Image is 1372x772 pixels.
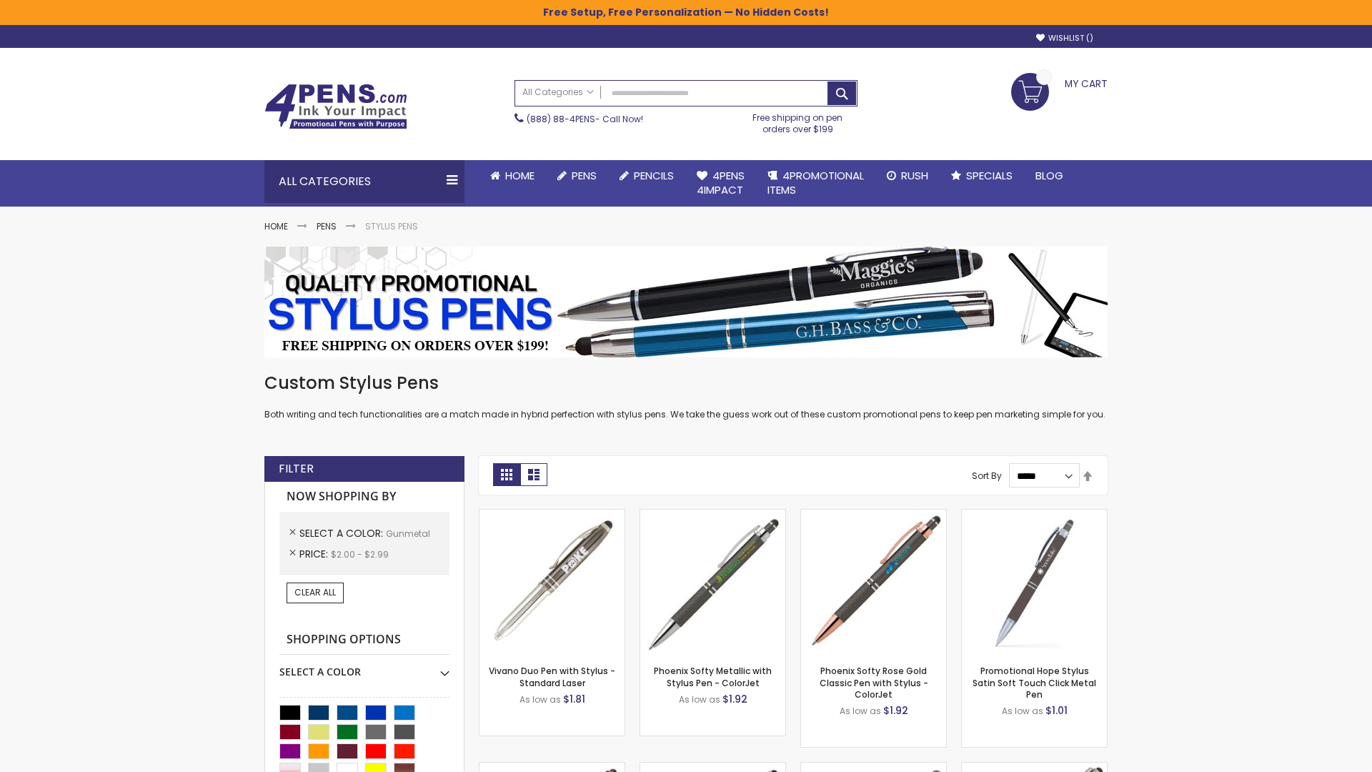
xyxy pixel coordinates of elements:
a: All Categories [515,81,601,104]
strong: Stylus Pens [365,220,418,232]
span: As low as [1002,705,1043,717]
a: Blog [1024,160,1075,192]
span: $1.92 [883,703,908,718]
span: As low as [520,693,561,706]
span: Select A Color [299,526,386,540]
span: Blog [1035,168,1063,183]
a: Phoenix Softy Rose Gold Classic Pen with Stylus - ColorJet-Gunmetal [801,509,946,521]
a: Pencils [608,160,685,192]
a: Home [264,220,288,232]
img: 4Pens Custom Pens and Promotional Products [264,84,407,129]
span: 4PROMOTIONAL ITEMS [767,168,864,197]
strong: Filter [279,461,314,477]
img: Promotional Hope Stylus Satin Soft Touch Click Metal Pen-Gunmetal [962,510,1107,655]
a: Promotional Hope Stylus Satin Soft Touch Click Metal Pen-Gunmetal [962,509,1107,521]
span: - Call Now! [527,113,643,125]
div: All Categories [264,160,464,203]
span: $1.92 [722,692,747,706]
strong: Shopping Options [279,625,449,655]
a: Vivano Duo Pen with Stylus - Standard Laser-Gunmetal [479,509,625,521]
span: Gunmetal [386,528,430,540]
a: Pens [317,220,337,232]
a: 4Pens4impact [685,160,756,207]
a: Promotional Hope Stylus Satin Soft Touch Click Metal Pen [973,665,1096,700]
span: As low as [840,705,881,717]
a: Home [479,160,546,192]
a: Rush [875,160,940,192]
img: Vivano Duo Pen with Stylus - Standard Laser-Gunmetal [479,510,625,655]
h1: Custom Stylus Pens [264,372,1108,395]
div: Both writing and tech functionalities are a match made in hybrid perfection with stylus pens. We ... [264,372,1108,421]
img: Phoenix Softy Metallic with Stylus Pen - ColorJet-Gunmetal [640,510,785,655]
span: As low as [679,693,720,706]
span: Home [505,168,535,183]
a: Phoenix Softy Metallic with Stylus Pen - ColorJet-Gunmetal [640,509,785,521]
strong: Now Shopping by [279,482,449,512]
span: Pens [572,168,597,183]
strong: Grid [493,463,520,486]
a: Vivano Duo Pen with Stylus - Standard Laser [489,665,615,688]
a: Phoenix Softy Metallic with Stylus Pen - ColorJet [654,665,772,688]
span: $1.01 [1045,703,1068,718]
span: Price [299,547,331,561]
a: Phoenix Softy Rose Gold Classic Pen with Stylus - ColorJet [820,665,928,700]
img: Stylus Pens [264,247,1108,357]
a: Pens [546,160,608,192]
a: Wishlist [1036,33,1093,44]
img: Phoenix Softy Rose Gold Classic Pen with Stylus - ColorJet-Gunmetal [801,510,946,655]
span: $1.81 [563,692,585,706]
a: 4PROMOTIONALITEMS [756,160,875,207]
span: Rush [901,168,928,183]
span: All Categories [522,86,594,98]
span: Clear All [294,586,336,598]
a: Clear All [287,583,344,603]
a: (888) 88-4PENS [527,113,595,125]
div: Free shipping on pen orders over $199 [738,107,858,135]
a: Specials [940,160,1024,192]
span: $2.00 - $2.99 [331,548,389,560]
div: Select A Color [279,655,449,679]
span: Pencils [634,168,674,183]
span: 4Pens 4impact [697,168,745,197]
label: Sort By [972,470,1002,482]
span: Specials [966,168,1013,183]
